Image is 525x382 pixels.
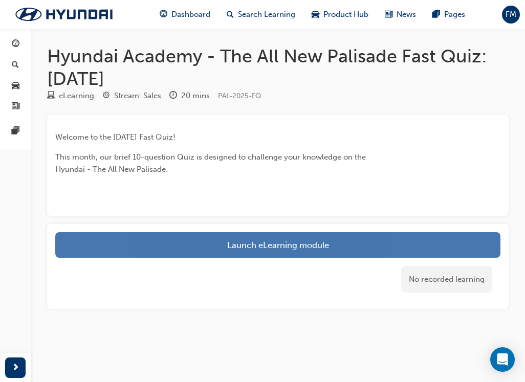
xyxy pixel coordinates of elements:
[55,132,176,142] span: Welcome to the [DATE] Fast Quiz!
[47,45,509,89] h1: Hyundai Academy - The All New Palisade Fast Quiz: [DATE]
[181,90,210,102] div: 20 mins
[171,9,210,20] span: Dashboard
[424,4,473,25] a: pages-iconPages
[385,8,392,21] span: news-icon
[102,89,161,102] div: Stream
[5,4,123,25] img: Trak
[114,90,161,102] div: Stream: Sales
[12,61,19,70] span: search-icon
[55,232,500,258] a: Launch eLearning module
[160,8,167,21] span: guage-icon
[218,4,303,25] a: search-iconSearch Learning
[169,92,177,101] span: clock-icon
[102,92,110,101] span: target-icon
[169,89,210,102] div: Duration
[502,6,520,24] button: FM
[401,266,492,293] div: No recorded learning
[151,4,218,25] a: guage-iconDashboard
[12,102,19,111] span: news-icon
[47,92,55,101] span: learningResourceType_ELEARNING-icon
[303,4,377,25] a: car-iconProduct Hub
[506,9,516,20] span: FM
[218,92,261,100] span: Learning resource code
[238,9,295,20] span: Search Learning
[444,9,465,20] span: Pages
[227,8,234,21] span: search-icon
[377,4,424,25] a: news-iconNews
[47,89,94,102] div: Type
[397,9,416,20] span: News
[490,347,515,372] div: Open Intercom Messenger
[432,8,440,21] span: pages-icon
[55,152,368,174] span: This month, our brief 10-question Quiz is designed to challenge your knowledge on the Hyundai - T...
[312,8,319,21] span: car-icon
[12,362,19,374] span: next-icon
[323,9,368,20] span: Product Hub
[12,127,19,136] span: pages-icon
[12,81,19,91] span: car-icon
[59,90,94,102] div: eLearning
[12,40,19,49] span: guage-icon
